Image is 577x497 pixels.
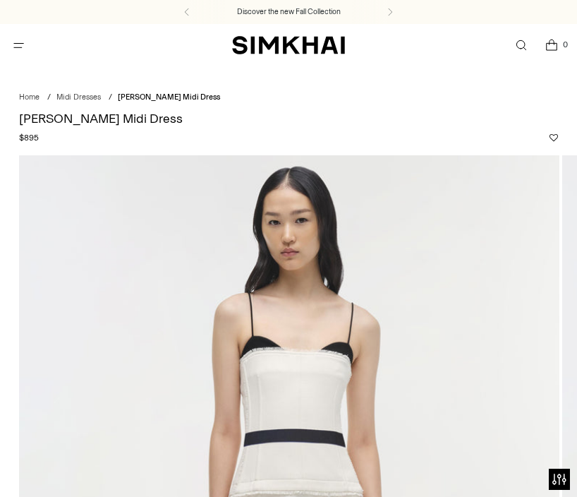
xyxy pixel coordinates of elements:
[109,92,112,104] div: /
[47,92,51,104] div: /
[4,31,33,60] button: Open menu modal
[118,92,220,102] span: [PERSON_NAME] Midi Dress
[506,31,535,60] a: Open search modal
[19,112,558,125] h1: [PERSON_NAME] Midi Dress
[559,38,571,51] span: 0
[19,92,558,104] nav: breadcrumbs
[232,35,345,56] a: SIMKHAI
[237,6,341,18] a: Discover the new Fall Collection
[549,133,558,142] button: Add to Wishlist
[56,92,101,102] a: Midi Dresses
[537,31,566,60] a: Open cart modal
[19,131,39,144] span: $895
[19,92,40,102] a: Home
